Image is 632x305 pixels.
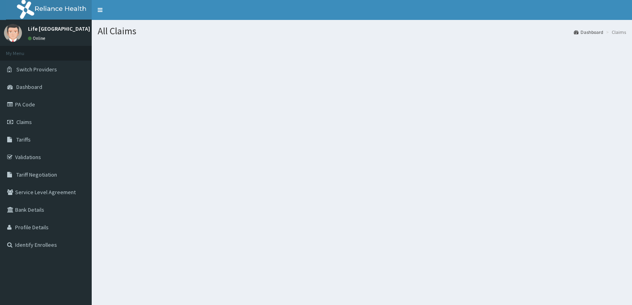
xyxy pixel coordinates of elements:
[16,171,57,178] span: Tariff Negotiation
[28,26,90,31] p: Life [GEOGRAPHIC_DATA]
[98,26,626,36] h1: All Claims
[16,66,57,73] span: Switch Providers
[16,118,32,126] span: Claims
[28,35,47,41] a: Online
[574,29,603,35] a: Dashboard
[4,24,22,42] img: User Image
[16,83,42,91] span: Dashboard
[604,29,626,35] li: Claims
[16,136,31,143] span: Tariffs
